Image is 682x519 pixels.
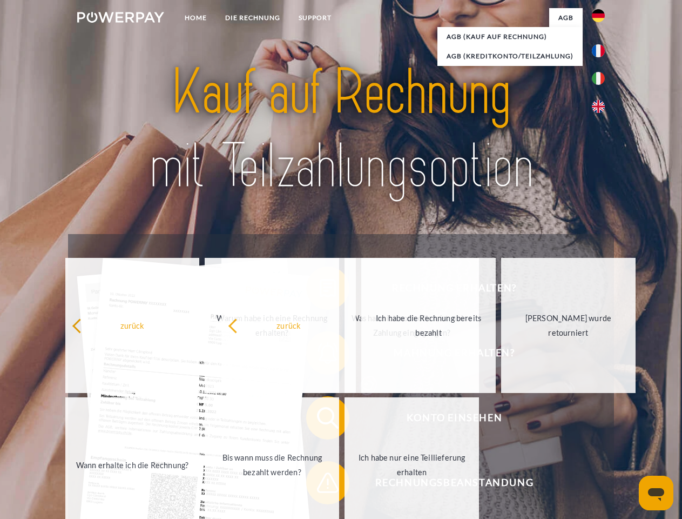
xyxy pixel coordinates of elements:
[289,8,341,28] a: SUPPORT
[72,457,193,472] div: Wann erhalte ich die Rechnung?
[216,8,289,28] a: DIE RECHNUNG
[351,450,472,480] div: Ich habe nur eine Teillieferung erhalten
[549,8,583,28] a: agb
[592,9,605,22] img: de
[175,8,216,28] a: Home
[592,100,605,113] img: en
[592,44,605,57] img: fr
[508,311,629,340] div: [PERSON_NAME] wurde retourniert
[368,311,489,340] div: Ich habe die Rechnung bereits bezahlt
[77,12,164,23] img: logo-powerpay-white.svg
[72,318,193,332] div: zurück
[437,27,583,46] a: AGB (Kauf auf Rechnung)
[639,476,673,510] iframe: Schaltfläche zum Öffnen des Messaging-Fensters
[592,72,605,85] img: it
[228,318,349,332] div: zurück
[437,46,583,66] a: AGB (Kreditkonto/Teilzahlung)
[211,450,333,480] div: Bis wann muss die Rechnung bezahlt werden?
[103,52,579,207] img: title-powerpay_de.svg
